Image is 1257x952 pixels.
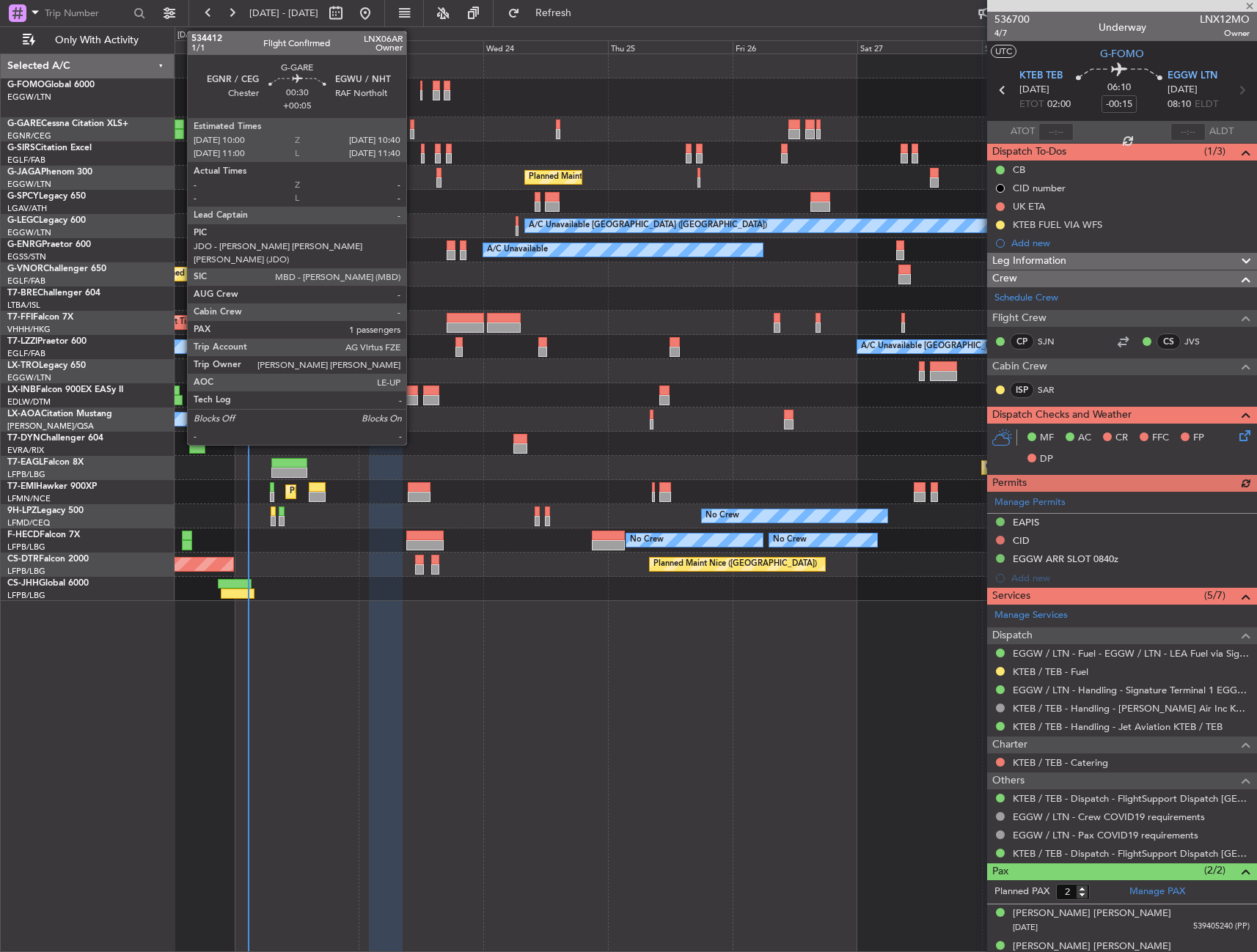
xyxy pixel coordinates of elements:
span: FP [1193,431,1204,446]
a: LFPB/LBG [7,542,45,553]
input: Trip Number [45,2,129,24]
span: Charter [992,737,1027,753]
a: EGLF/FAB [7,276,45,287]
span: (1/3) [1204,144,1225,159]
a: G-LEGCLegacy 600 [7,216,86,225]
a: CS-DTRFalcon 2000 [7,555,89,564]
a: T7-FFIFalcon 7X [7,313,73,322]
a: T7-LZZIPraetor 600 [7,337,87,346]
a: G-SIRSCitation Excel [7,144,92,152]
span: Pax [992,863,1008,880]
span: [DATE] [1168,83,1198,97]
a: KTEB / TEB - Dispatch - FlightSupport Dispatch [GEOGRAPHIC_DATA] [1013,847,1250,860]
a: EGLF/FAB [7,155,45,166]
a: LX-TROLegacy 650 [7,361,86,370]
div: No Crew [630,529,664,551]
span: 536700 [994,12,1030,27]
div: Sat 27 [857,40,982,53]
a: G-JAGAPhenom 300 [7,168,92,177]
a: F-HECDFalcon 7X [7,531,80,539]
a: G-SPCYLegacy 650 [7,192,86,201]
a: JVS [1184,335,1217,348]
a: LFPB/LBG [7,469,45,480]
div: CB [1013,163,1025,176]
span: 539405240 (PP) [1193,920,1250,933]
span: T7-EAGL [7,458,43,467]
a: LX-AOACitation Mustang [7,410,112,418]
span: Only With Activity [38,35,155,45]
span: 08:10 [1168,97,1191,112]
span: CS-DTR [7,555,39,564]
div: CID number [1013,182,1066,194]
div: Underway [1099,20,1146,35]
a: LFMD/CEQ [7,517,50,528]
span: G-FOMO [1100,46,1144,62]
div: CS [1157,333,1181,350]
a: KTEB / TEB - Handling - [PERSON_NAME] Air Inc KRFD / RFD [1013,702,1250,715]
div: UK ETA [1013,200,1045,213]
a: EGGW/LTN [7,179,51,190]
a: 9H-LPZLegacy 500 [7,506,84,515]
a: SAR [1038,383,1071,396]
label: Planned PAX [994,885,1049,899]
a: LTBA/ISL [7,300,40,311]
span: T7-LZZI [7,337,37,346]
a: Schedule Crew [994,291,1058,306]
div: CP [1010,333,1034,350]
span: (5/7) [1204,588,1225,603]
span: LNX12MO [1200,12,1250,27]
a: EVRA/RIX [7,445,44,456]
a: EGGW / LTN - Handling - Signature Terminal 1 EGGW / LTN [1013,684,1250,696]
a: SJN [1038,335,1071,348]
span: Others [992,772,1025,789]
span: F-HECD [7,531,40,539]
div: Tue 23 [359,40,483,53]
a: EGNR/CEG [7,130,51,141]
div: Mon 22 [235,40,359,53]
span: ETOT [1019,97,1044,112]
span: LX-AOA [7,410,41,418]
span: 9H-LPZ [7,506,37,515]
span: 06:10 [1107,81,1131,95]
div: Grounded [GEOGRAPHIC_DATA] (Al Maktoum Intl) [986,457,1177,479]
span: G-JAGA [7,168,41,177]
span: CS-JHH [7,579,39,588]
div: ISP [1010,382,1034,398]
span: G-ENRG [7,240,42,249]
div: A/C Unavailable [GEOGRAPHIC_DATA] ([GEOGRAPHIC_DATA]) [861,336,1099,358]
a: KTEB / TEB - Catering [1013,756,1108,769]
div: Planned Maint Nice ([GEOGRAPHIC_DATA]) [653,553,817,575]
div: [PERSON_NAME] [PERSON_NAME] [1013,907,1171,921]
span: Cabin Crew [992,358,1047,375]
div: Sun 28 [982,40,1107,53]
span: T7-EMI [7,482,36,491]
span: T7-FFI [7,313,33,322]
a: KTEB / TEB - Dispatch - FlightSupport Dispatch [GEOGRAPHIC_DATA] [1013,792,1250,805]
span: Dispatch Checks and Weather [992,407,1132,424]
div: Planned Maint Tianjin ([GEOGRAPHIC_DATA]) [124,311,295,333]
a: LX-INBFalcon 900EX EASy II [7,385,123,394]
div: Thu 25 [608,40,733,53]
a: G-ENRGPraetor 600 [7,240,91,249]
span: ALDT [1209,125,1234,139]
a: LGAV/ATH [7,203,47,214]
div: Planned Maint [GEOGRAPHIC_DATA] ([GEOGRAPHIC_DATA]) [155,263,386,285]
a: G-VNORChallenger 650 [7,265,106,273]
a: EGGW / LTN - Crew COVID19 requirements [1013,811,1205,823]
div: A/C Unavailable [GEOGRAPHIC_DATA] ([GEOGRAPHIC_DATA]) [529,215,767,237]
span: T7-BRE [7,289,37,298]
span: AC [1078,431,1091,446]
a: EGGW / LTN - Fuel - EGGW / LTN - LEA Fuel via Signature in EGGW [1013,647,1250,660]
div: KTEB FUEL VIA WFS [1013,218,1102,231]
span: [DATE] [1013,922,1038,933]
span: LX-INB [7,385,36,394]
span: G-SPCY [7,192,39,201]
div: No Crew [706,505,739,527]
span: ATOT [1011,125,1035,139]
button: UTC [991,45,1016,58]
a: EGGW/LTN [7,227,51,238]
span: 4/7 [994,27,1030,40]
span: DP [1040,452,1053,467]
span: Leg Information [992,253,1066,270]
div: Planned Maint [GEOGRAPHIC_DATA] ([GEOGRAPHIC_DATA]) [529,166,760,188]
